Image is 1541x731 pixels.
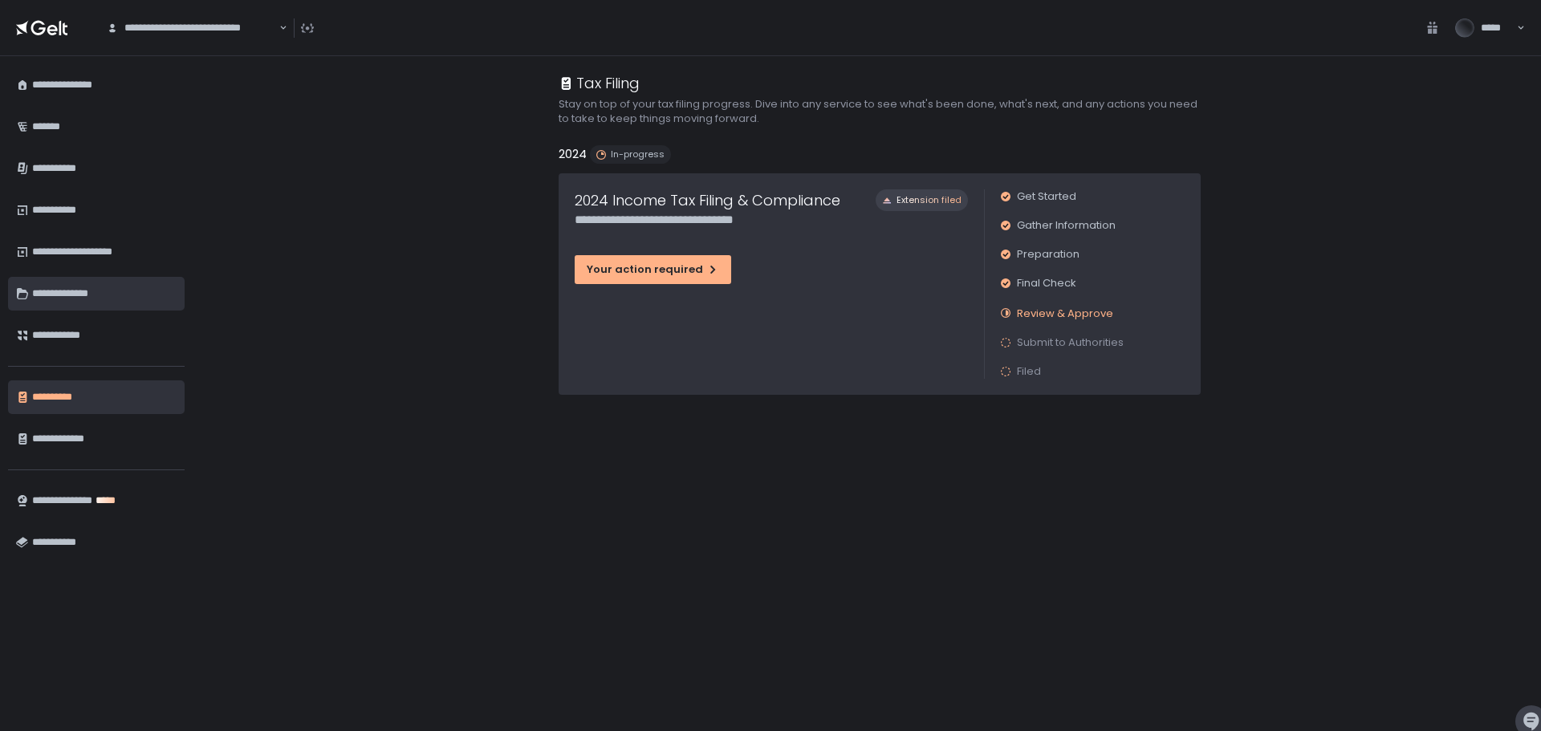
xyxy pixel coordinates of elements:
h2: 2024 [559,145,587,164]
span: In-progress [611,148,665,160]
button: Your action required [575,255,731,284]
h2: Stay on top of your tax filing progress. Dive into any service to see what's been done, what's ne... [559,97,1201,126]
span: Gather Information [1017,218,1116,233]
span: Extension filed [897,194,962,206]
div: Tax Filing [559,72,640,94]
h1: 2024 Income Tax Filing & Compliance [575,189,840,211]
span: Preparation [1017,247,1080,262]
span: Get Started [1017,189,1076,204]
div: Your action required [587,262,719,277]
span: Review & Approve [1017,306,1113,321]
span: Submit to Authorities [1017,335,1124,350]
input: Search for option [277,20,278,36]
div: Search for option [96,11,287,45]
span: Final Check [1017,276,1076,290]
span: Filed [1017,364,1041,379]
